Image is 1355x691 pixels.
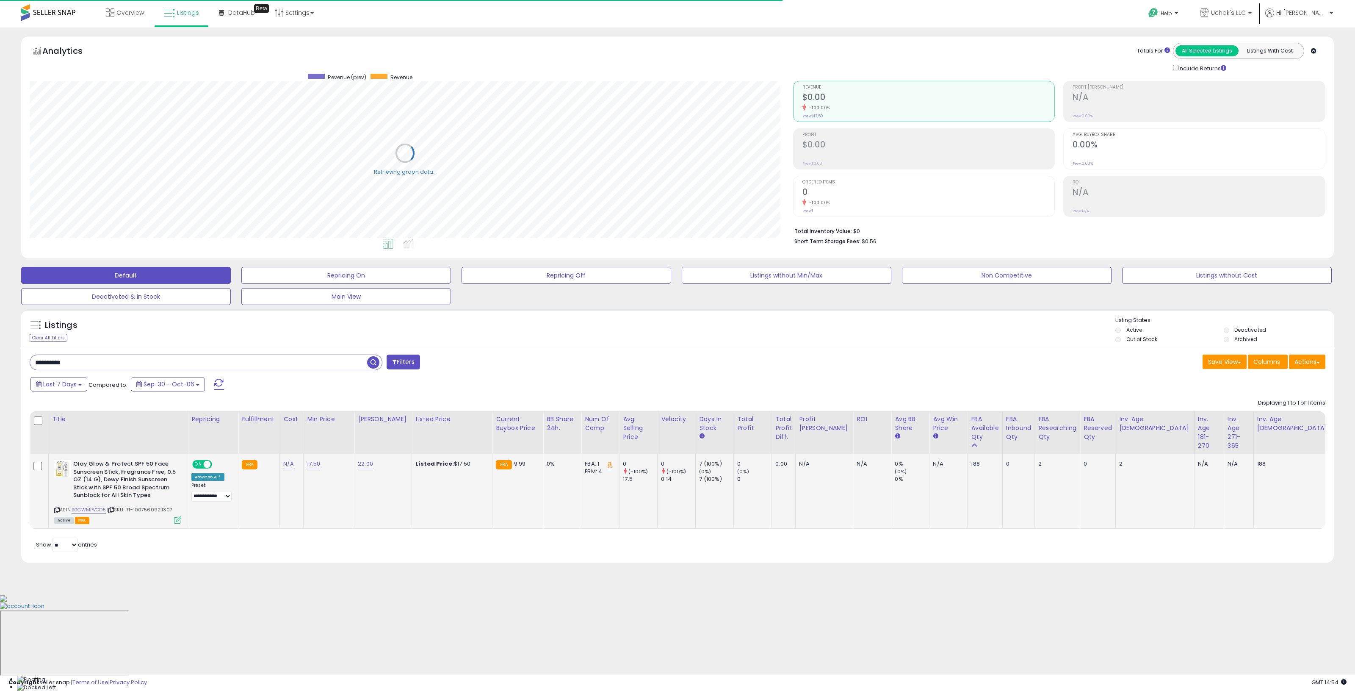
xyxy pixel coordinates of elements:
[191,483,232,502] div: Preset:
[496,415,539,433] div: Current Buybox Price
[21,288,231,305] button: Deactivated & In Stock
[1228,460,1247,468] div: N/A
[661,475,695,483] div: 0.14
[1248,355,1288,369] button: Columns
[1073,140,1325,151] h2: 0.00%
[1198,460,1217,468] div: N/A
[699,460,733,468] div: 7 (100%)
[857,415,888,424] div: ROI
[107,506,172,513] span: | SKU: RT-10075609211307
[1126,336,1157,343] label: Out of Stock
[775,415,792,441] div: Total Profit Diff.
[1148,8,1159,18] i: Get Help
[30,334,67,342] div: Clear All Filters
[1234,336,1257,343] label: Archived
[45,319,77,331] h5: Listings
[547,415,578,433] div: BB Share 24h.
[254,4,269,13] div: Tooltip anchor
[462,267,671,284] button: Repricing Off
[794,228,852,235] b: Total Inventory Value:
[1073,114,1093,119] small: Prev: 0.00%
[1038,415,1076,441] div: FBA Researching Qty
[661,460,695,468] div: 0
[1167,63,1236,72] div: Include Returns
[54,460,181,523] div: ASIN:
[933,433,938,440] small: Avg Win Price.
[30,377,87,391] button: Last 7 Days
[1257,460,1339,468] div: 188
[242,460,257,469] small: FBA
[1084,415,1112,441] div: FBA Reserved Qty
[191,473,224,481] div: Amazon AI *
[802,180,1055,185] span: Ordered Items
[1073,85,1325,90] span: Profit [PERSON_NAME]
[699,433,704,440] small: Days In Stock.
[1253,358,1280,366] span: Columns
[1238,45,1301,56] button: Listings With Cost
[1234,326,1266,333] label: Deactivated
[802,114,823,119] small: Prev: $17.50
[1257,415,1342,433] div: Inv. Age [DEMOGRAPHIC_DATA]-180
[794,238,860,245] b: Short Term Storage Fees:
[358,415,408,424] div: [PERSON_NAME]
[72,506,106,513] a: B0CWMPVCD5
[699,475,733,483] div: 7 (100%)
[775,460,789,468] div: 0.00
[699,468,711,475] small: (0%)
[374,168,436,175] div: Retrieving graph data..
[895,468,907,475] small: (0%)
[1115,316,1334,325] p: Listing States:
[547,460,575,468] div: 0%
[802,140,1055,151] h2: $0.00
[1175,45,1239,56] button: All Selected Listings
[42,45,99,59] h5: Analytics
[228,8,255,17] span: DataHub
[116,8,144,17] span: Overview
[1276,8,1327,17] span: Hi [PERSON_NAME]
[54,460,71,477] img: 41JgvfexUfL._SL40_.jpg
[415,460,486,468] div: $17.50
[585,460,613,468] div: FBA: 1
[1073,180,1325,185] span: ROI
[43,380,77,389] span: Last 7 Days
[73,460,176,502] b: Olay Glow & Protect SPF 50 Face Sunscreen Stick, Fragrance Free, 0.5 OZ (14 G), Dewy Finish Sunsc...
[895,475,929,483] div: 0%
[1119,415,1191,433] div: Inv. Age [DEMOGRAPHIC_DATA]
[895,433,900,440] small: Avg BB Share.
[1119,460,1188,468] div: 2
[802,85,1055,90] span: Revenue
[387,355,420,369] button: Filters
[661,415,692,424] div: Velocity
[802,133,1055,137] span: Profit
[857,460,885,468] div: N/A
[1073,161,1093,166] small: Prev: 0.00%
[802,208,813,214] small: Prev: 1
[623,460,657,468] div: 0
[902,267,1112,284] button: Non Competitive
[1073,133,1325,137] span: Avg. Buybox Share
[1198,415,1220,450] div: Inv. Age 181-270
[1211,8,1246,17] span: Uchak's LLC
[666,468,686,475] small: (-100%)
[21,267,231,284] button: Default
[177,8,199,17] span: Listings
[1258,399,1325,407] div: Displaying 1 to 1 of 1 items
[585,415,616,433] div: Num of Comp.
[1289,355,1325,369] button: Actions
[17,676,45,684] img: Floating
[1265,8,1333,28] a: Hi [PERSON_NAME]
[895,460,929,468] div: 0%
[1073,187,1325,199] h2: N/A
[54,517,74,524] span: All listings currently available for purchase on Amazon
[1142,1,1186,28] a: Help
[806,105,830,111] small: -100.00%
[737,475,772,483] div: 0
[496,460,512,469] small: FBA
[1228,415,1250,450] div: Inv. Age 271-365
[1137,47,1170,55] div: Totals For
[1038,460,1073,468] div: 2
[971,415,998,441] div: FBA Available Qty
[585,468,613,475] div: FBM: 4
[933,460,961,468] div: N/A
[699,415,730,433] div: Days In Stock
